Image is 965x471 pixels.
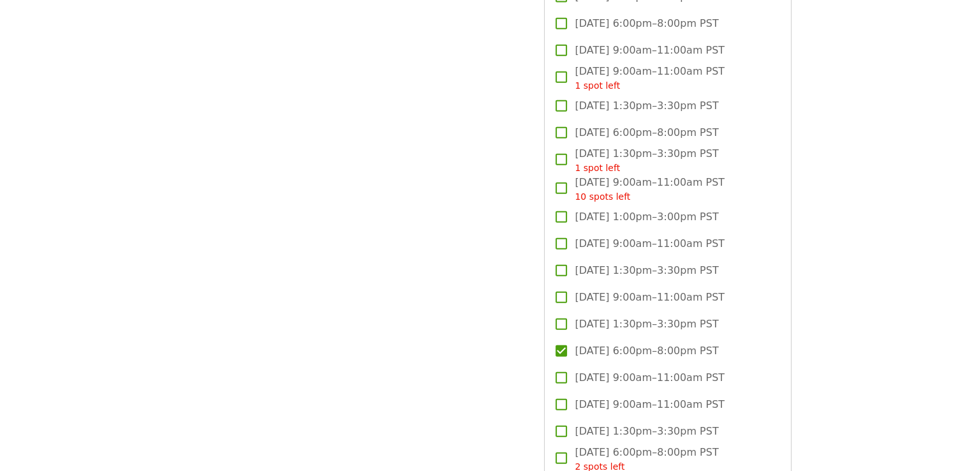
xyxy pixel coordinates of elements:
span: 1 spot left [575,163,620,173]
span: [DATE] 1:30pm–3:30pm PST [575,146,718,175]
span: [DATE] 9:00am–11:00am PST [575,175,725,204]
span: [DATE] 9:00am–11:00am PST [575,43,725,58]
span: 1 spot left [575,80,620,91]
span: [DATE] 6:00pm–8:00pm PST [575,343,718,359]
span: 10 spots left [575,191,630,202]
span: [DATE] 1:30pm–3:30pm PST [575,98,718,114]
span: [DATE] 6:00pm–8:00pm PST [575,125,718,140]
span: [DATE] 6:00pm–8:00pm PST [575,16,718,31]
span: [DATE] 1:30pm–3:30pm PST [575,424,718,439]
span: [DATE] 9:00am–11:00am PST [575,236,725,251]
span: [DATE] 9:00am–11:00am PST [575,397,725,412]
span: [DATE] 1:00pm–3:00pm PST [575,209,718,225]
span: [DATE] 9:00am–11:00am PST [575,64,725,93]
span: [DATE] 9:00am–11:00am PST [575,290,725,305]
span: [DATE] 1:30pm–3:30pm PST [575,263,718,278]
span: [DATE] 9:00am–11:00am PST [575,370,725,385]
span: [DATE] 1:30pm–3:30pm PST [575,317,718,332]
